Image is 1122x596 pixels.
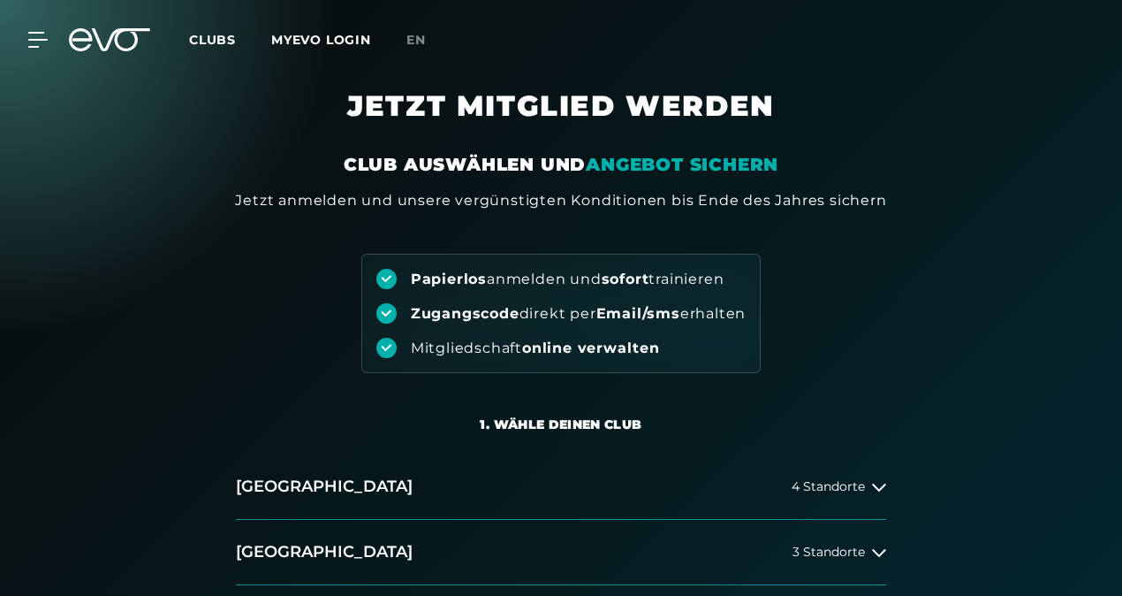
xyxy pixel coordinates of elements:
h2: [GEOGRAPHIC_DATA] [236,476,413,498]
strong: Zugangscode [411,305,519,322]
div: CLUB AUSWÄHLEN UND [344,152,778,177]
button: [GEOGRAPHIC_DATA]3 Standorte [236,520,886,585]
span: en [406,32,426,48]
a: MYEVO LOGIN [271,32,371,48]
span: 3 Standorte [792,546,865,559]
div: 1. Wähle deinen Club [480,416,641,433]
strong: sofort [602,271,649,287]
div: Jetzt anmelden und unsere vergünstigten Konditionen bis Ende des Jahres sichern [235,190,886,211]
a: Clubs [189,31,271,48]
div: direkt per erhalten [411,304,746,324]
div: Mitgliedschaft [411,339,660,358]
span: Clubs [189,32,236,48]
strong: Papierlos [411,271,487,287]
h2: [GEOGRAPHIC_DATA] [236,541,413,563]
strong: online verwalten [522,340,660,356]
span: 4 Standorte [792,480,865,493]
button: [GEOGRAPHIC_DATA]4 Standorte [236,455,886,520]
h1: JETZT MITGLIED WERDEN [155,88,967,152]
strong: Email/sms [596,305,680,322]
a: en [406,30,447,50]
div: anmelden und trainieren [411,270,724,289]
em: ANGEBOT SICHERN [586,154,778,175]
